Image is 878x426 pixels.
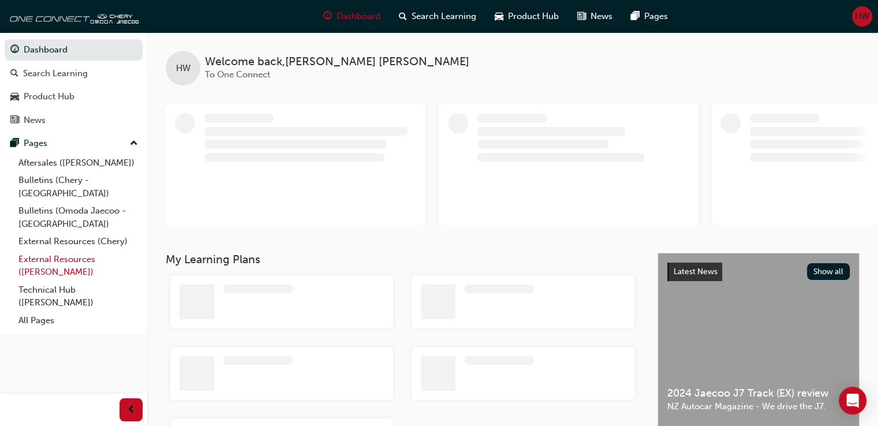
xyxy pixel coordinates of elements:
[807,263,850,280] button: Show all
[508,10,559,23] span: Product Hub
[337,10,380,23] span: Dashboard
[855,10,869,23] span: HW
[591,10,612,23] span: News
[14,233,143,251] a: External Resources (Chery)
[6,5,139,28] img: oneconnect
[495,9,503,24] span: car-icon
[5,133,143,154] button: Pages
[399,9,407,24] span: search-icon
[5,63,143,84] a: Search Learning
[485,5,568,28] a: car-iconProduct Hub
[10,139,19,149] span: pages-icon
[14,202,143,233] a: Bulletins (Omoda Jaecoo - [GEOGRAPHIC_DATA])
[24,114,46,127] div: News
[176,62,190,75] span: HW
[5,110,143,131] a: News
[14,251,143,281] a: External Resources ([PERSON_NAME])
[852,6,872,27] button: HW
[14,154,143,172] a: Aftersales ([PERSON_NAME])
[667,387,850,400] span: 2024 Jaecoo J7 Track (EX) review
[667,400,850,413] span: NZ Autocar Magazine - We drive the J7.
[568,5,622,28] a: news-iconNews
[839,387,866,414] div: Open Intercom Messenger
[205,55,469,69] span: Welcome back , [PERSON_NAME] [PERSON_NAME]
[5,37,143,133] button: DashboardSearch LearningProduct HubNews
[10,45,19,55] span: guage-icon
[674,267,718,276] span: Latest News
[412,10,476,23] span: Search Learning
[314,5,390,28] a: guage-iconDashboard
[577,9,586,24] span: news-icon
[166,253,639,266] h3: My Learning Plans
[323,9,332,24] span: guage-icon
[14,281,143,312] a: Technical Hub ([PERSON_NAME])
[205,69,270,80] span: To One Connect
[14,171,143,202] a: Bulletins (Chery - [GEOGRAPHIC_DATA])
[644,10,668,23] span: Pages
[5,39,143,61] a: Dashboard
[130,136,138,151] span: up-icon
[390,5,485,28] a: search-iconSearch Learning
[5,86,143,107] a: Product Hub
[23,67,88,80] div: Search Learning
[622,5,677,28] a: pages-iconPages
[24,90,74,103] div: Product Hub
[127,403,136,417] span: prev-icon
[667,263,850,281] a: Latest NewsShow all
[10,115,19,126] span: news-icon
[24,137,47,150] div: Pages
[631,9,640,24] span: pages-icon
[10,69,18,79] span: search-icon
[14,312,143,330] a: All Pages
[10,92,19,102] span: car-icon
